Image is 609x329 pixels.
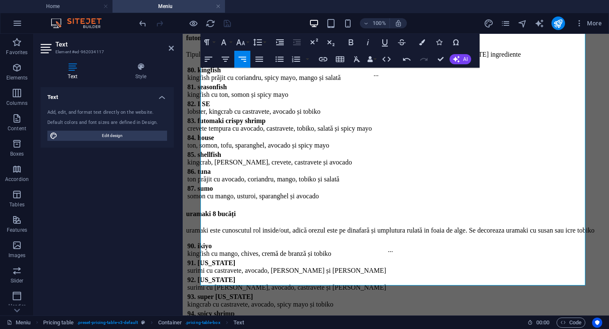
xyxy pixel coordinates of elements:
[47,131,167,141] button: Edit design
[379,51,395,68] button: HTML
[108,63,174,80] h4: Style
[200,51,217,68] button: Align Left
[60,131,165,141] span: Edit design
[251,51,267,68] button: Align Justify
[551,16,565,30] button: publish
[315,51,331,68] button: Insert Link
[592,318,602,328] button: Usercentrics
[272,51,288,68] button: Unordered List
[332,51,348,68] button: Insert Table
[395,19,402,27] i: On resize automatically adjust zoom level to fit chosen device.
[206,19,215,28] i: Reload page
[366,51,378,68] button: Data Bindings
[6,74,28,81] p: Elements
[41,63,108,80] h4: Text
[399,51,415,68] button: Undo (⌘Z)
[141,320,145,325] i: This element is a customizable preset
[43,318,244,328] nav: breadcrumb
[77,318,138,328] span: . preset-pricing-table-v3-default
[11,277,24,284] p: Slider
[234,51,250,68] button: Align Right
[289,34,305,51] button: Decrease Indent
[360,18,390,28] button: 100%
[394,34,410,51] button: Strikethrough
[349,51,365,68] button: Clear Formatting
[137,18,148,28] button: undo
[41,87,174,102] h4: Text
[55,41,174,48] h2: Text
[557,318,585,328] button: Code
[47,109,167,116] div: Add, edit, and format text directly on the website.
[463,57,468,62] span: AI
[343,34,359,51] button: Bold (⌘B)
[205,18,215,28] button: reload
[450,54,471,64] button: AI
[575,19,602,27] span: More
[535,18,545,28] button: text_generator
[8,303,25,310] p: Header
[501,18,511,28] button: pages
[306,34,322,51] button: Superscript
[9,201,25,208] p: Tables
[288,51,304,68] button: Ordered List
[47,119,167,126] div: Default colors and font sizes are defined in Design.
[572,16,605,30] button: More
[233,318,244,328] span: Click to select. Double-click to edit
[234,34,250,51] button: Font Size
[217,34,233,51] button: Font Family
[10,151,24,157] p: Boxes
[251,34,267,51] button: Line Height
[55,48,157,56] h3: Element #ed-962034117
[7,318,31,328] a: Click to cancel selection. Double-click to open Pages
[158,318,182,328] span: Click to select. Double-click to edit
[272,34,288,51] button: Increase Indent
[542,319,543,326] span: :
[448,34,464,51] button: Special Characters
[112,2,225,11] h4: Meniu
[414,34,430,51] button: Colors
[8,125,26,132] p: Content
[49,18,112,28] img: Editor Logo
[560,318,582,328] span: Code
[518,18,528,28] button: navigator
[527,318,550,328] h6: Session time
[377,34,393,51] button: Underline (⌘U)
[8,252,26,259] p: Images
[484,18,494,28] button: design
[6,100,27,107] p: Columns
[416,51,432,68] button: Redo (⌘⇧Z)
[6,49,27,56] p: Favorites
[304,51,311,68] button: Ordered List
[43,318,74,328] span: Click to select. Double-click to edit
[373,18,386,28] h6: 100%
[7,227,27,233] p: Features
[323,34,339,51] button: Subscript
[185,318,220,328] span: . pricing-table-box
[200,34,217,51] button: Paragraph Format
[5,176,29,183] p: Accordion
[431,34,447,51] button: Icons
[536,318,549,328] span: 00 00
[433,51,449,68] button: Confirm (⌘+⏎)
[360,34,376,51] button: Italic (⌘I)
[217,51,233,68] button: Align Center
[188,18,198,28] button: Click here to leave preview mode and continue editing
[138,19,148,28] i: Undo: Change text (Ctrl+Z)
